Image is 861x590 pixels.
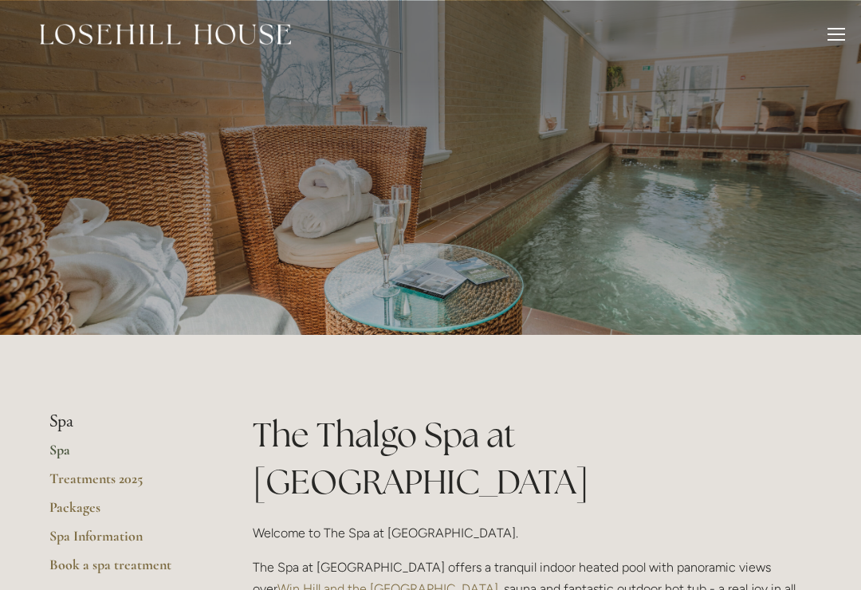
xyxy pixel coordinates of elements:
li: Spa [49,411,202,432]
a: Spa Information [49,527,202,556]
img: Losehill House [40,24,291,45]
a: Treatments 2025 [49,470,202,498]
h1: The Thalgo Spa at [GEOGRAPHIC_DATA] [253,411,812,505]
a: Spa [49,441,202,470]
a: Packages [49,498,202,527]
a: Book a spa treatment [49,556,202,584]
p: Welcome to The Spa at [GEOGRAPHIC_DATA]. [253,522,812,544]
